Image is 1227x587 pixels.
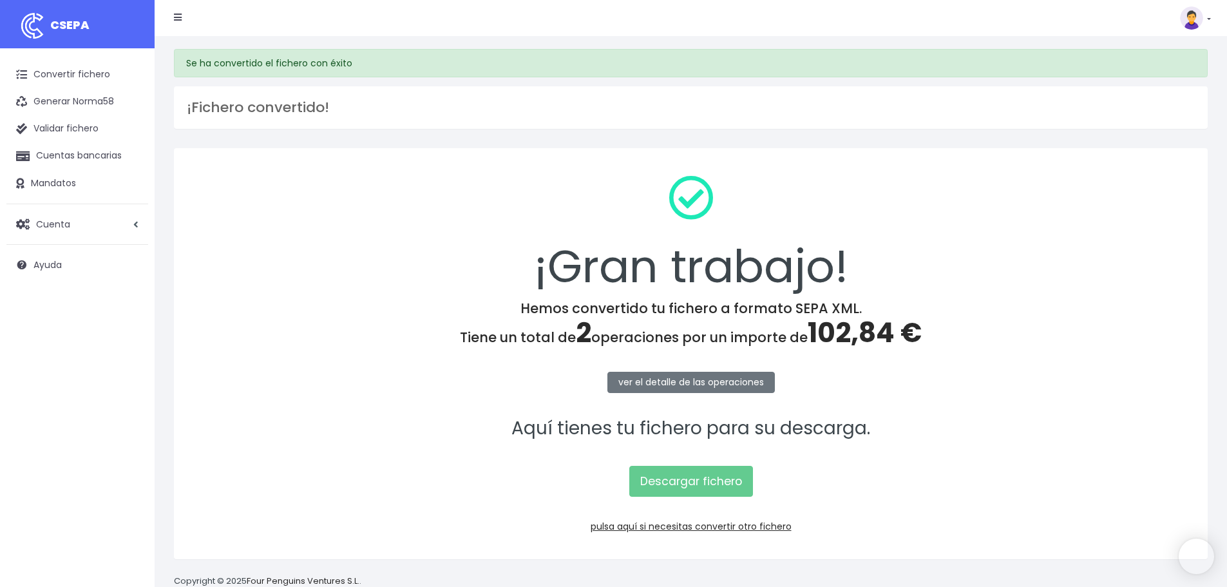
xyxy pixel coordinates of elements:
[6,251,148,278] a: Ayuda
[6,211,148,238] a: Cuenta
[36,217,70,230] span: Cuenta
[187,99,1195,116] h3: ¡Fichero convertido!
[33,258,62,271] span: Ayuda
[191,300,1191,349] h4: Hemos convertido tu fichero a formato SEPA XML. Tiene un total de operaciones por un importe de
[808,314,922,352] span: 102,84 €
[591,520,792,533] a: pulsa aquí si necesitas convertir otro fichero
[6,61,148,88] a: Convertir fichero
[576,314,591,352] span: 2
[174,49,1208,77] div: Se ha convertido el fichero con éxito
[191,414,1191,443] p: Aquí tienes tu fichero para su descarga.
[6,115,148,142] a: Validar fichero
[6,170,148,197] a: Mandatos
[6,142,148,169] a: Cuentas bancarias
[247,575,359,587] a: Four Penguins Ventures S.L.
[607,372,775,393] a: ver el detalle de las operaciones
[1180,6,1203,30] img: profile
[629,466,753,497] a: Descargar fichero
[6,88,148,115] a: Generar Norma58
[191,165,1191,300] div: ¡Gran trabajo!
[16,10,48,42] img: logo
[50,17,90,33] span: CSEPA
